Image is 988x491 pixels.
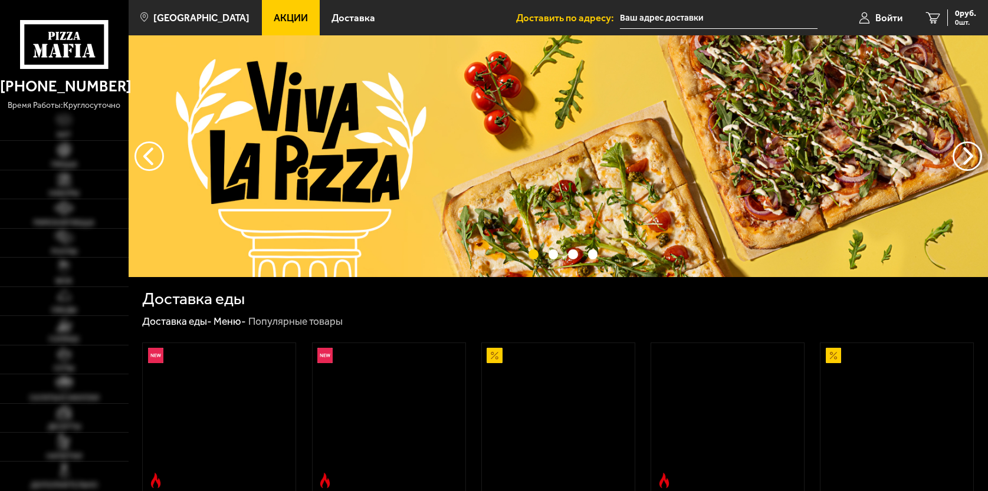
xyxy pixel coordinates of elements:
span: Десерты [48,423,81,431]
span: Войти [875,13,902,23]
span: Доставить по адресу: [516,13,620,23]
button: точки переключения [529,249,539,259]
span: Горячее [49,336,80,344]
button: точки переключения [588,249,598,259]
span: Пицца [51,161,77,169]
h1: Доставка еды [142,291,245,307]
span: Роллы [51,248,77,256]
img: Акционный [487,348,502,363]
a: Доставка еды- [142,315,212,327]
span: Акции [274,13,308,23]
button: предыдущий [953,141,982,171]
span: Напитки [47,453,82,460]
img: Новинка [317,348,333,363]
button: точки переключения [549,249,559,259]
img: Острое блюдо [657,473,672,488]
span: Дополнительно [31,482,98,489]
img: Новинка [148,348,163,363]
span: 0 шт. [955,19,976,26]
span: WOK [55,278,73,285]
img: Острое блюдо [317,473,333,488]
a: Меню- [214,315,246,327]
span: [GEOGRAPHIC_DATA] [153,13,250,23]
span: Обеды [51,307,77,314]
span: Хит [57,131,71,139]
img: Акционный [826,348,841,363]
button: следующий [134,141,164,171]
span: Супы [54,365,74,373]
span: Салаты и закуски [29,394,99,402]
img: Острое блюдо [148,473,163,488]
div: Популярные товары [248,315,343,328]
span: Римская пицца [34,219,94,227]
span: 0 руб. [955,9,976,18]
button: точки переключения [568,249,578,259]
span: Наборы [49,190,79,197]
span: Доставка [331,13,375,23]
input: Ваш адрес доставки [620,7,818,29]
